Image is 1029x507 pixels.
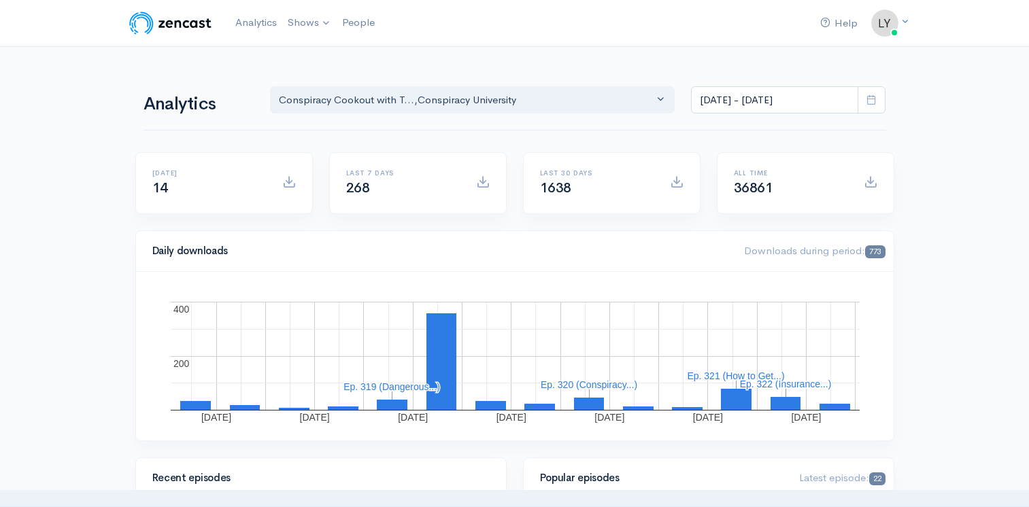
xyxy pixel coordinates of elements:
[496,412,526,423] text: [DATE]
[346,169,460,177] h6: Last 7 days
[540,472,783,484] h4: Popular episodes
[346,179,370,196] span: 268
[337,8,380,37] a: People
[173,358,190,369] text: 200
[270,86,675,114] button: Conspiracy Cookout with T..., Conspiracy University
[983,461,1015,493] iframe: gist-messenger-bubble-iframe
[744,244,885,257] span: Downloads during period:
[343,381,440,392] text: Ep. 319 (Dangerous...)
[540,379,637,390] text: Ep. 320 (Conspiracy...)
[173,304,190,315] text: 400
[398,412,428,423] text: [DATE]
[282,8,337,38] a: Shows
[144,94,254,114] h1: Analytics
[152,288,877,424] svg: A chart.
[687,370,784,381] text: Ep. 321 (How to Get...)
[734,169,847,177] h6: All time
[201,412,231,423] text: [DATE]
[299,412,329,423] text: [DATE]
[691,86,858,114] input: analytics date range selector
[540,179,571,196] span: 1638
[692,412,722,423] text: [DATE]
[152,179,168,196] span: 14
[127,10,214,37] img: ZenCast Logo
[791,412,821,423] text: [DATE]
[815,9,863,38] a: Help
[152,472,482,484] h4: Recent episodes
[152,169,266,177] h6: [DATE]
[869,472,885,485] span: 22
[734,179,773,196] span: 36861
[594,412,624,423] text: [DATE]
[865,245,885,258] span: 773
[279,92,654,108] div: Conspiracy Cookout with T... , Conspiracy University
[871,10,898,37] img: ...
[230,8,282,37] a: Analytics
[799,471,885,484] span: Latest episode:
[540,169,654,177] h6: Last 30 days
[152,245,728,257] h4: Daily downloads
[739,379,831,389] text: Ep. 322 (Insurance...)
